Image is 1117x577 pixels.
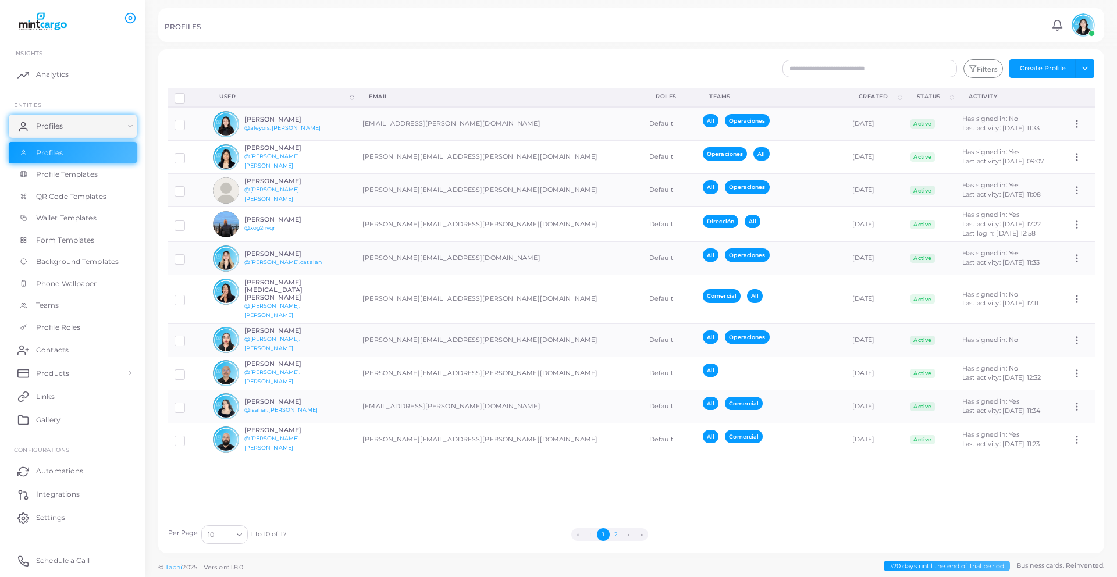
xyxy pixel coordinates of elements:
a: @[PERSON_NAME].[PERSON_NAME] [244,153,301,169]
td: [DATE] [846,390,904,423]
span: Profiles [36,121,63,131]
div: Email [369,92,630,101]
h5: PROFILES [165,23,201,31]
a: Profile Templates [9,163,137,186]
span: Profiles [36,148,63,158]
span: Has signed in: No [962,115,1018,123]
h6: [PERSON_NAME] [244,398,330,405]
span: Active [910,119,935,129]
label: Per Page [168,529,198,538]
td: [PERSON_NAME][EMAIL_ADDRESS][PERSON_NAME][DOMAIN_NAME] [356,174,643,207]
td: [DATE] [846,323,904,357]
div: activity [969,92,1052,101]
a: Schedule a Call [9,549,137,572]
td: Default [643,390,696,423]
span: INSIGHTS [14,49,42,56]
span: Has signed in: Yes [962,249,1019,257]
a: @[PERSON_NAME].[PERSON_NAME] [244,302,301,318]
img: avatar [213,177,239,204]
td: Default [643,323,696,357]
span: Operaciones [703,147,747,161]
td: [DATE] [846,174,904,207]
span: All [703,248,718,262]
td: [DATE] [846,275,904,323]
span: Last activity: [DATE] 11:23 [962,440,1040,448]
a: @isahai.[PERSON_NAME] [244,407,318,413]
span: Active [910,152,935,162]
td: [PERSON_NAME][EMAIL_ADDRESS][DOMAIN_NAME] [356,242,643,275]
span: Form Templates [36,235,95,245]
td: Default [643,275,696,323]
span: Links [36,391,55,402]
a: Links [9,384,137,408]
span: Business cards. Reinvented. [1016,561,1104,571]
span: Last activity: [DATE] 11:34 [962,407,1040,415]
span: Comercial [725,397,763,410]
span: Phone Wallpaper [36,279,97,289]
span: Profile Templates [36,169,98,180]
span: Automations [36,466,83,476]
span: Has signed in: Yes [962,430,1019,439]
span: Integrations [36,489,80,500]
span: Last activity: [DATE] 09:07 [962,157,1044,165]
a: Profiles [9,115,137,138]
span: Active [910,254,935,263]
td: [EMAIL_ADDRESS][PERSON_NAME][DOMAIN_NAME] [356,107,643,141]
img: avatar [213,426,239,453]
h6: [PERSON_NAME] [244,144,330,152]
td: Default [643,242,696,275]
span: Gallery [36,415,61,425]
span: All [703,397,718,410]
span: All [753,147,769,161]
span: Last activity: [DATE] 11:33 [962,258,1040,266]
img: avatar [213,360,239,386]
img: avatar [213,111,239,137]
a: Tapni [165,563,183,571]
span: Wallet Templates [36,213,97,223]
span: Has signed in: No [962,290,1018,298]
span: Operaciones [725,330,769,344]
span: Operaciones [725,180,769,194]
a: @[PERSON_NAME].[PERSON_NAME] [244,186,301,202]
span: Contacts [36,345,69,355]
a: @aleyois.[PERSON_NAME] [244,124,321,131]
span: 1 to 10 of 17 [251,530,286,539]
span: Active [910,220,935,229]
img: avatar [213,144,239,170]
span: Dirección [703,215,738,228]
span: Active [910,336,935,345]
a: Contacts [9,338,137,361]
h6: [PERSON_NAME] [244,116,330,123]
td: [DATE] [846,242,904,275]
div: Roles [656,92,684,101]
a: Integrations [9,483,137,506]
span: 320 days until the end of trial period [884,561,1010,572]
span: Comercial [703,289,741,302]
span: Active [910,369,935,378]
span: ENTITIES [14,101,41,108]
div: Created [859,92,896,101]
span: Last activity: [DATE] 11:33 [962,124,1040,132]
input: Search for option [215,528,232,541]
a: Analytics [9,63,137,86]
span: Configurations [14,446,69,453]
span: Active [910,294,935,304]
td: [EMAIL_ADDRESS][PERSON_NAME][DOMAIN_NAME] [356,390,643,423]
button: Go to page 2 [610,528,622,541]
span: 2025 [182,562,197,572]
span: QR Code Templates [36,191,106,202]
td: [PERSON_NAME][EMAIL_ADDRESS][PERSON_NAME][DOMAIN_NAME] [356,141,643,174]
td: [DATE] [846,107,904,141]
span: Last activity: [DATE] 11:08 [962,190,1041,198]
span: Last activity: [DATE] 17:11 [962,299,1038,307]
a: @[PERSON_NAME].[PERSON_NAME] [244,435,301,451]
a: Wallet Templates [9,207,137,229]
span: Last activity: [DATE] 17:22 [962,220,1041,228]
button: Create Profile [1009,59,1076,78]
span: Schedule a Call [36,555,90,566]
a: @[PERSON_NAME].[PERSON_NAME] [244,336,301,351]
th: Action [1065,88,1095,107]
span: Operaciones [725,248,769,262]
div: Teams [709,92,833,101]
div: Status [917,92,948,101]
